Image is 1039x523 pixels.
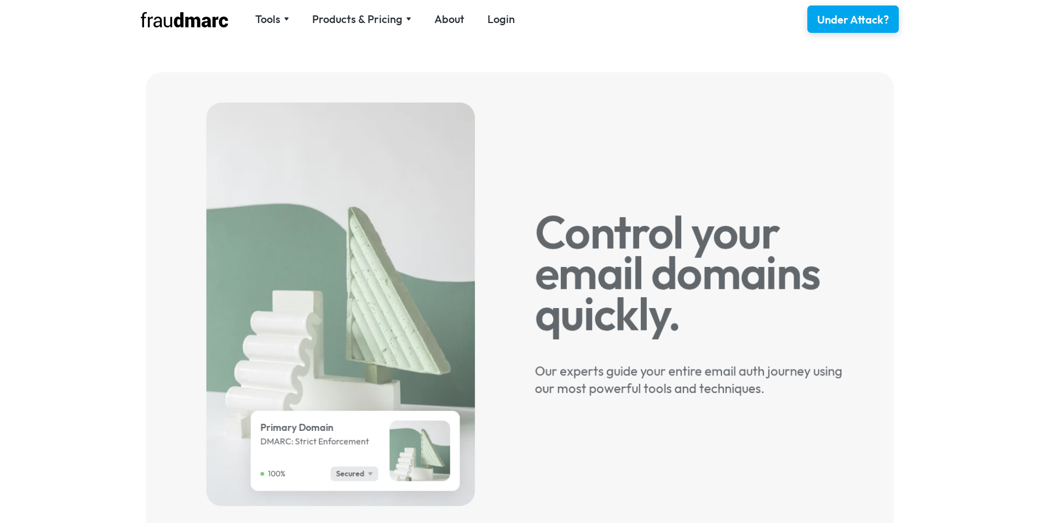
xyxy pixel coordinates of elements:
a: Under Attack? [807,5,899,33]
div: DMARC: Strict Enforcement [260,434,377,447]
div: Tools [255,12,289,27]
a: Login [487,12,515,27]
div: Under Attack? [817,12,889,27]
div: 100% [267,468,285,479]
div: Secured [336,468,364,479]
h1: Control your email domains quickly. [535,212,863,334]
div: Primary Domain [260,420,377,435]
div: Products & Pricing [312,12,403,27]
div: Tools [255,12,280,27]
div: Our experts guide your entire email auth journey using our most powerful tools and techniques. [535,346,863,397]
a: About [434,12,464,27]
div: Products & Pricing [312,12,411,27]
